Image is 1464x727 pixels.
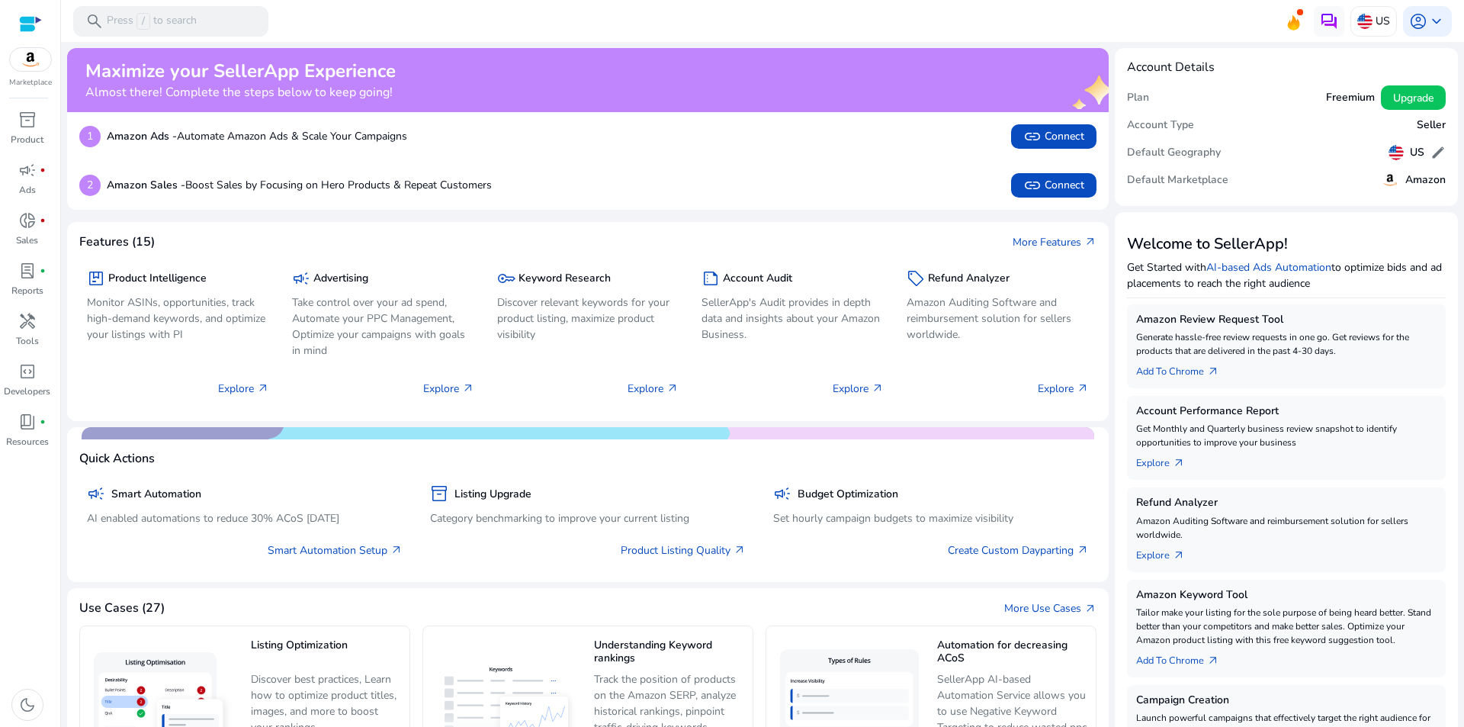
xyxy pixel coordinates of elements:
h4: Use Cases (27) [79,601,165,616]
img: us.svg [1357,14,1372,29]
span: arrow_outward [872,382,884,394]
span: arrow_outward [1173,549,1185,561]
p: Tailor make your listing for the sole purpose of being heard better. Stand better than your compe... [1136,606,1437,647]
h5: Amazon [1405,174,1446,187]
a: Product Listing Quality [621,542,746,558]
span: arrow_outward [1173,457,1185,469]
span: arrow_outward [666,382,679,394]
p: Marketplace [9,77,52,88]
span: Upgrade [1393,90,1433,106]
p: Take control over your ad spend, Automate your PPC Management, Optimize your campaigns with goals... [292,294,474,359]
h5: US [1410,146,1424,159]
button: Upgrade [1381,85,1446,110]
span: campaign [18,161,37,179]
h5: Seller [1417,119,1446,132]
h5: Default Marketplace [1127,174,1228,187]
b: Amazon Ads - [107,129,177,143]
h5: Default Geography [1127,146,1221,159]
span: donut_small [18,211,37,230]
span: campaign [292,269,310,288]
button: linkConnect [1011,173,1096,198]
span: fiber_manual_record [40,268,46,274]
a: Smart Automation Setup [268,542,403,558]
span: arrow_outward [390,544,403,556]
span: code_blocks [18,362,37,381]
span: arrow_outward [1207,365,1219,378]
h5: Listing Optimization [251,639,402,666]
p: Discover relevant keywords for your product listing, maximize product visibility [497,294,679,343]
img: amazon.svg [1381,171,1399,189]
p: Explore [833,381,884,397]
a: More Use Casesarrow_outward [1004,600,1096,616]
h5: Smart Automation [111,488,201,501]
p: 1 [79,126,101,147]
span: link [1023,176,1042,195]
h5: Automation for decreasing ACoS [937,639,1088,666]
h3: Welcome to SellerApp! [1127,235,1446,253]
p: AI enabled automations to reduce 30% ACoS [DATE] [87,510,403,526]
p: Explore [218,381,269,397]
h5: Account Type [1127,119,1194,132]
p: SellerApp's Audit provides in depth data and insights about your Amazon Business. [701,294,884,343]
span: package [87,269,105,288]
span: arrow_outward [257,382,269,394]
h5: Freemium [1326,92,1375,105]
span: handyman [18,312,37,330]
span: arrow_outward [1084,603,1096,615]
a: Add To Chrome [1136,647,1231,668]
p: Explore [628,381,679,397]
a: Add To Chrome [1136,358,1231,379]
span: / [136,13,150,30]
span: account_circle [1409,12,1427,31]
h4: Account Details [1127,60,1215,75]
h5: Amazon Review Request Tool [1136,314,1437,327]
p: 2 [79,175,101,196]
span: inventory_2 [430,484,448,503]
span: Connect [1023,127,1084,146]
h5: Campaign Creation [1136,694,1437,707]
span: campaign [87,484,105,503]
h5: Refund Analyzer [928,272,1010,285]
h5: Understanding Keyword rankings [594,639,745,666]
h5: Keyword Research [518,272,611,285]
p: Reports [11,284,43,298]
h5: Amazon Keyword Tool [1136,589,1437,602]
h2: Maximize your SellerApp Experience [85,60,396,82]
p: Ads [19,183,36,197]
p: US [1376,8,1390,34]
p: Developers [4,384,50,398]
span: inventory_2 [18,111,37,129]
p: Press to search [107,13,197,30]
p: Monitor ASINs, opportunities, track high-demand keywords, and optimize your listings with PI [87,294,269,343]
span: summarize [701,269,720,288]
span: fiber_manual_record [40,167,46,173]
span: fiber_manual_record [40,217,46,224]
a: Explorearrow_outward [1136,542,1197,563]
p: Boost Sales by Focusing on Hero Products & Repeat Customers [107,177,492,193]
h4: Features (15) [79,235,155,249]
p: Amazon Auditing Software and reimbursement solution for sellers worldwide. [1136,514,1437,542]
a: More Featuresarrow_outward [1013,234,1096,250]
h5: Product Intelligence [108,272,207,285]
span: edit [1430,145,1446,160]
a: Create Custom Dayparting [948,542,1089,558]
p: Amazon Auditing Software and reimbursement solution for sellers worldwide. [907,294,1089,343]
h5: Account Performance Report [1136,405,1437,418]
p: Get Monthly and Quarterly business review snapshot to identify opportunities to improve your busi... [1136,422,1437,449]
span: arrow_outward [1077,382,1089,394]
h5: Budget Optimization [798,488,898,501]
span: Connect [1023,176,1084,195]
span: arrow_outward [462,382,474,394]
p: Explore [1038,381,1089,397]
span: book_4 [18,413,37,431]
a: AI-based Ads Automation [1206,260,1331,275]
h5: Listing Upgrade [454,488,531,501]
p: Sales [16,233,38,247]
span: dark_mode [18,696,37,714]
p: Automate Amazon Ads & Scale Your Campaigns [107,128,407,144]
button: linkConnect [1011,124,1096,149]
span: fiber_manual_record [40,419,46,425]
p: Generate hassle-free review requests in one go. Get reviews for the products that are delivered i... [1136,330,1437,358]
span: sell [907,269,925,288]
a: Explorearrow_outward [1136,449,1197,471]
